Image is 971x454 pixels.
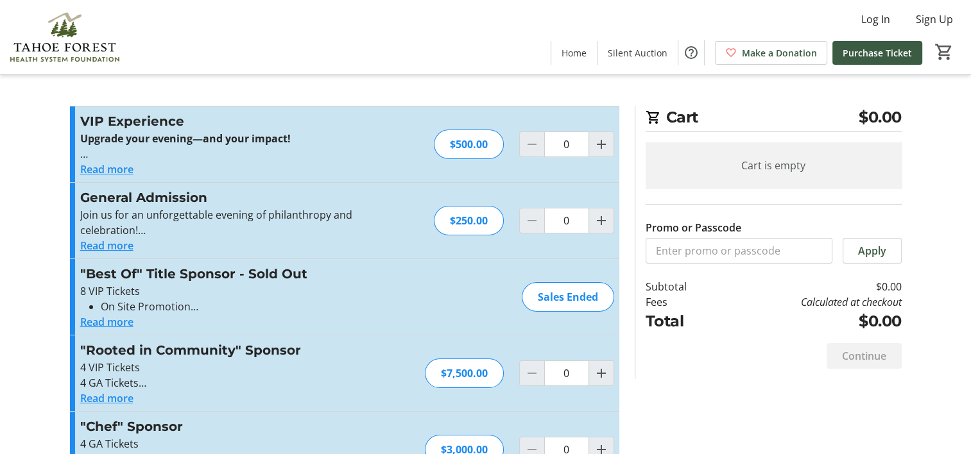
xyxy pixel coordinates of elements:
[715,41,827,65] a: Make a Donation
[80,112,361,131] h3: VIP Experience
[719,294,901,310] td: Calculated at checkout
[646,142,902,189] div: Cart is empty
[843,46,912,60] span: Purchase Ticket
[434,206,504,235] div: $250.00
[80,391,133,406] button: Read more
[544,360,589,386] input: "Rooted in Community" Sponsor Quantity
[80,340,361,360] h3: "Rooted in Community" Sponsor
[80,417,361,436] h3: "Chef" Sponsor
[80,207,361,238] p: Join us for an unforgettable evening of philanthropy and celebration!
[425,358,504,388] div: $7,500.00
[589,208,614,233] button: Increment by one
[544,131,589,157] input: VIP Experience Quantity
[522,282,614,312] div: Sales Ended
[932,40,956,63] button: Cart
[80,238,133,253] button: Read more
[80,131,291,146] strong: Upgrade your evening—and your impact!
[646,279,720,294] td: Subtotal
[851,9,900,29] button: Log In
[589,132,614,156] button: Increment by one
[80,436,361,451] p: 4 GA Tickets
[608,46,667,60] span: Silent Auction
[80,314,133,330] button: Read more
[646,106,902,132] h2: Cart
[80,375,361,391] p: 4 GA Tickets
[646,310,720,333] td: Total
[544,208,589,233] input: General Admission Quantity
[832,41,922,65] a: Purchase Ticket
[719,310,901,333] td: $0.00
[858,243,886,258] span: Apply
[719,279,901,294] td: $0.00
[906,9,963,29] button: Sign Up
[646,220,741,235] label: Promo or Passcode
[80,360,361,375] p: 4 VIP Tickets
[861,12,890,27] span: Log In
[916,12,953,27] span: Sign Up
[843,238,902,264] button: Apply
[589,361,614,385] button: Increment by one
[101,299,361,314] li: On Site Promotion
[562,46,587,60] span: Home
[434,130,504,159] div: $500.00
[646,238,832,264] input: Enter promo or passcode
[678,40,704,65] button: Help
[80,264,361,283] h3: "Best Of" Title Sponsor - Sold Out
[742,46,817,60] span: Make a Donation
[80,283,361,299] p: 8 VIP Tickets
[80,162,133,177] button: Read more
[8,5,122,69] img: Tahoe Forest Health System Foundation's Logo
[80,188,361,207] h3: General Admission
[597,41,678,65] a: Silent Auction
[859,106,902,129] span: $0.00
[551,41,597,65] a: Home
[646,294,720,310] td: Fees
